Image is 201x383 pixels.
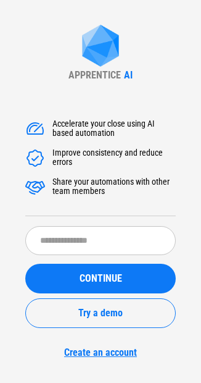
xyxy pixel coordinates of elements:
[68,69,121,81] div: APPRENTICE
[25,298,176,328] button: Try a demo
[52,119,176,139] div: Accelerate your close using AI based automation
[52,177,176,197] div: Share your automations with other team members
[25,177,45,197] img: Accelerate
[76,25,125,70] img: Apprentice AI
[78,308,123,318] span: Try a demo
[80,274,122,284] span: CONTINUE
[25,264,176,293] button: CONTINUE
[124,69,133,81] div: AI
[25,347,176,358] a: Create an account
[52,148,176,168] div: Improve consistency and reduce errors
[25,119,45,139] img: Accelerate
[25,148,45,168] img: Accelerate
